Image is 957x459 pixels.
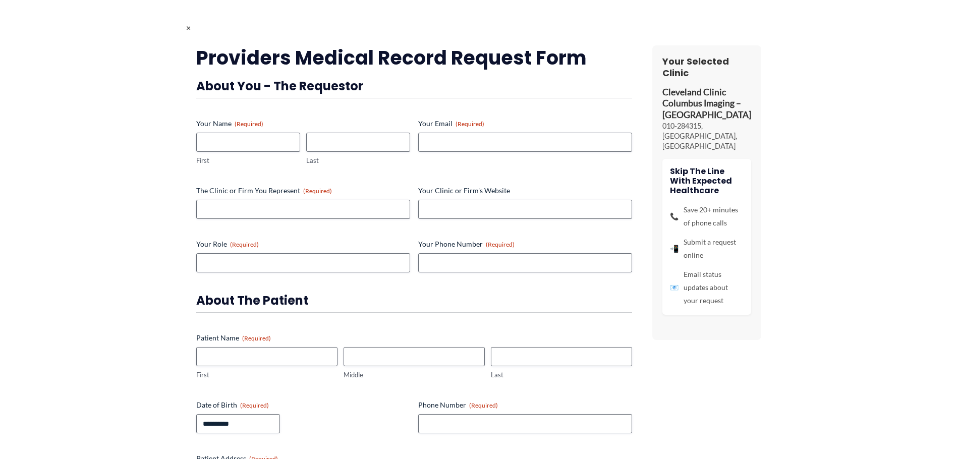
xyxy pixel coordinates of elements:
[418,239,632,249] label: Your Phone Number
[196,156,300,165] label: First
[196,239,410,249] label: Your Role
[670,210,679,223] span: 📞
[303,187,332,195] span: (Required)
[196,186,410,196] label: The Clinic or Firm You Represent
[670,281,679,294] span: 📧
[670,203,744,229] li: Save 20+ minutes of phone calls
[418,119,632,129] label: Your Email
[196,370,337,380] label: First
[491,370,632,380] label: Last
[306,156,410,165] label: Last
[670,242,679,255] span: 📲
[670,166,744,196] h4: Skip The Line With Expected Healthcare
[418,400,632,410] label: Phone Number
[196,333,271,343] legend: Patient Name
[196,78,632,94] h3: About You - The Requestor
[469,401,498,409] span: (Required)
[186,23,191,32] span: ×
[418,186,632,196] label: Your Clinic or Firm's Website
[242,334,271,342] span: (Required)
[662,121,751,151] p: 010-284315, [GEOGRAPHIC_DATA], [GEOGRAPHIC_DATA]
[662,87,751,122] p: Cleveland Clinic Columbus Imaging – [GEOGRAPHIC_DATA]
[196,293,632,308] h3: About the Patient
[456,120,484,128] span: (Required)
[196,45,632,70] h2: Providers Medical Record Request Form
[662,55,751,79] h3: Your Selected Clinic
[196,119,263,129] legend: Your Name
[670,268,744,307] li: Email status updates about your request
[230,241,259,248] span: (Required)
[486,241,515,248] span: (Required)
[240,401,269,409] span: (Required)
[344,370,485,380] label: Middle
[196,400,410,410] label: Date of Birth
[670,236,744,262] li: Submit a request online
[235,120,263,128] span: (Required)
